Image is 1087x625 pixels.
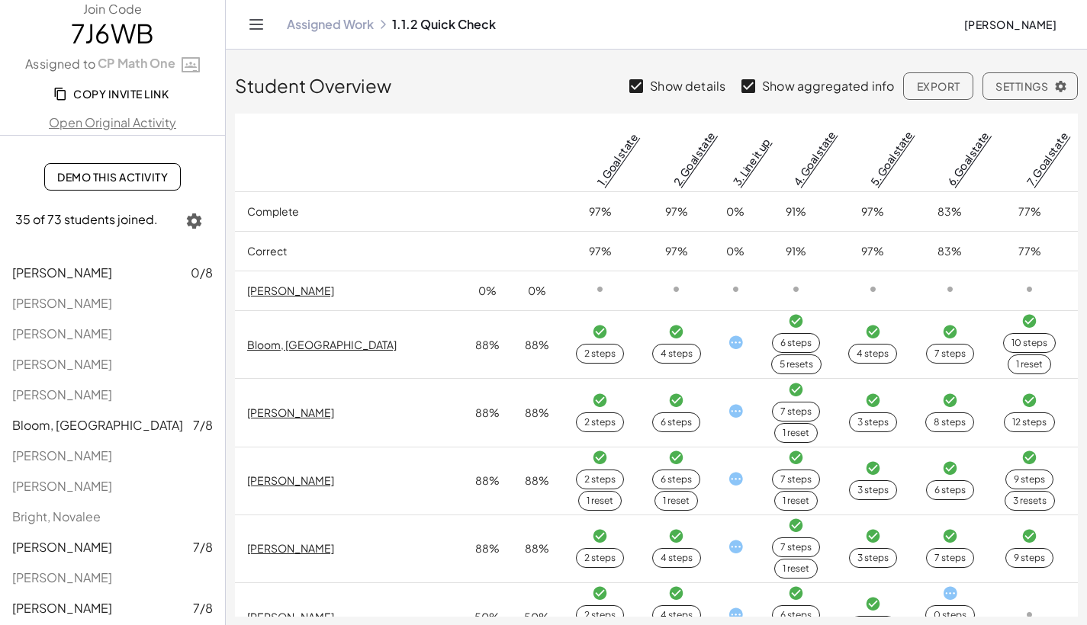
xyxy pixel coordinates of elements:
td: Correct [235,232,462,271]
a: [PERSON_NAME] [247,473,334,487]
div: 6 steps [661,415,692,429]
label: Show aggregated info [762,68,894,104]
td: 91% [757,192,835,232]
i: Task finished and correct. [668,450,684,466]
a: Bloom, [GEOGRAPHIC_DATA] [247,338,397,351]
div: 2 steps [584,347,616,361]
span: 35 of 73 students joined. [15,211,158,227]
div: 1 reset [783,426,809,440]
span: [PERSON_NAME] [12,386,112,402]
td: 0% [512,271,561,311]
i: Task finished and correct. [592,528,608,544]
div: Student Overview [235,50,1078,104]
td: 88% [512,447,561,514]
i: Task finished and correct. [592,585,608,601]
div: 10 steps [1011,336,1047,350]
span: 7/8 [193,599,213,617]
a: [PERSON_NAME] [247,405,334,419]
div: 9 steps [1014,473,1045,486]
i: Task finished and correct. [592,324,608,340]
button: Export [903,72,973,100]
i: Task finished and correct. [942,460,958,476]
span: Bright, Novalee [12,508,101,524]
i: Task finished and correct. [1021,528,1037,544]
span: [PERSON_NAME] [963,18,1056,31]
span: [PERSON_NAME] [12,356,112,372]
div: 12 steps [1012,415,1047,429]
i: Task finished and correct. [668,528,684,544]
td: 0% [714,232,757,271]
i: Task finished and correct. [788,313,804,329]
div: 7 steps [780,540,812,554]
a: 4. Goal state [790,128,838,188]
i: Task started. [728,607,744,623]
td: 88% [512,379,561,447]
td: 88% [512,311,561,379]
i: Task finished and correct. [592,393,608,409]
span: [PERSON_NAME] [12,478,112,494]
div: 7 steps [934,551,966,565]
span: [PERSON_NAME] [12,295,112,311]
td: Complete [235,192,462,232]
i: Task not started. [728,281,744,297]
a: [PERSON_NAME] [247,610,334,623]
i: Task finished and correct. [788,450,804,466]
i: Task not started. [592,281,608,297]
div: 6 steps [780,608,812,622]
a: 2. Goal state [671,129,718,188]
div: 0 steps [934,608,966,622]
span: Copy Invite Link [56,87,169,101]
i: Task finished and correct. [1021,393,1037,409]
i: Task not started. [865,281,881,297]
i: Task finished and correct. [865,393,881,409]
a: Assigned Work [287,17,374,32]
a: 7. Goal state [1024,129,1071,187]
i: Task finished and correct. [668,393,684,409]
td: 97% [638,192,714,232]
i: Task finished and correct. [942,324,958,340]
div: 2 steps [584,473,616,486]
div: 3 steps [857,415,889,429]
span: [PERSON_NAME] [12,264,112,280]
div: 9 steps [1014,551,1045,565]
div: 6 steps [780,336,812,350]
div: 7 steps [934,347,966,361]
div: 5 resets [780,357,813,371]
span: Settings [995,79,1065,93]
div: 7 steps [780,405,812,418]
td: 77% [989,232,1069,271]
span: Complete [481,136,524,189]
i: Task not started. [1021,607,1037,623]
td: 83% [910,232,989,271]
span: [PERSON_NAME] [12,600,112,616]
div: 3 steps [857,483,889,497]
i: Task not started. [788,281,804,297]
div: 1 reset [587,494,613,508]
button: [PERSON_NAME] [951,11,1069,38]
td: 0% [462,271,512,311]
td: 88% [462,447,512,514]
td: 97% [561,192,638,232]
a: 6. Goal state [944,129,991,188]
div: 4 steps [661,608,693,622]
span: Demo This Activity [57,170,168,184]
i: Task finished and correct. [865,528,881,544]
button: Toggle navigation [244,12,269,37]
label: Show details [650,68,725,104]
td: 88% [462,514,512,582]
div: 1 reset [1016,357,1043,371]
a: 5. Goal state [867,128,915,188]
i: Task finished and correct. [1021,450,1037,466]
span: [PERSON_NAME] [12,325,112,341]
div: 1 reset [783,562,809,575]
i: Task finished and correct. [668,324,684,340]
span: [PERSON_NAME] [12,539,112,555]
td: 0% [714,192,757,232]
i: Task finished and correct. [865,324,881,340]
i: Task finished and correct. [865,596,881,612]
div: 7 steps [780,473,812,486]
i: Task started. [942,585,958,601]
span: Correct [526,120,587,192]
i: Task finished and correct. [592,450,608,466]
td: 83% [910,192,989,232]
